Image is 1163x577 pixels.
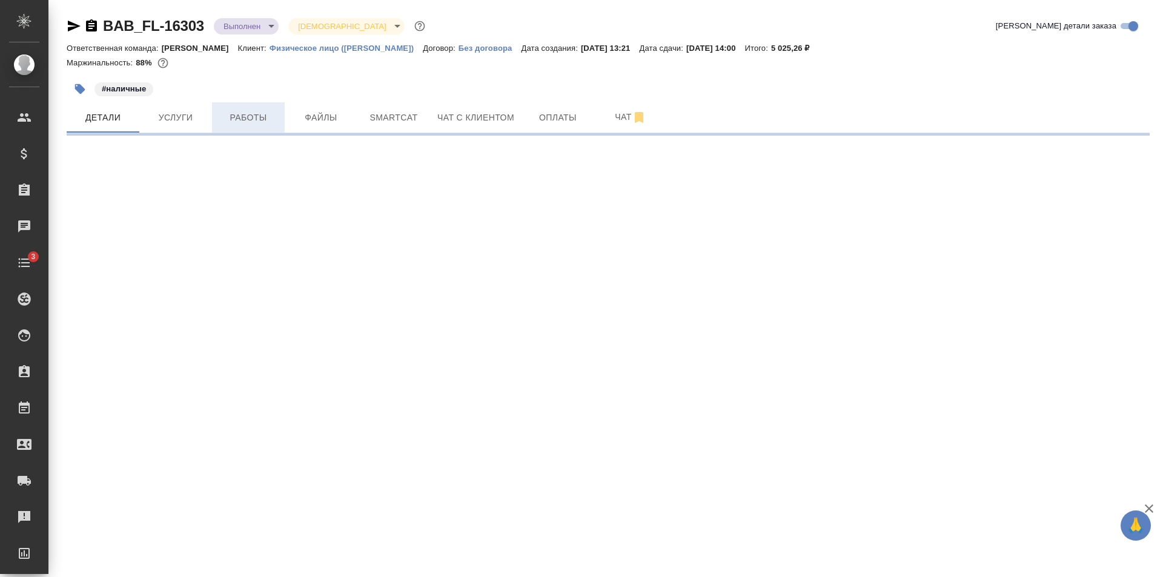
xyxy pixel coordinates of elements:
[437,110,514,125] span: Чат с клиентом
[270,44,423,53] p: Физическое лицо ([PERSON_NAME])
[601,110,660,125] span: Чат
[270,42,423,53] a: Физическое лицо ([PERSON_NAME])
[640,44,686,53] p: Дата сдачи:
[136,58,154,67] p: 88%
[93,83,154,93] span: наличные
[1125,513,1146,538] span: 🙏
[3,248,45,278] a: 3
[459,42,522,53] a: Без договора
[745,44,771,53] p: Итого:
[67,76,93,102] button: Добавить тэг
[103,18,204,34] a: BAB_FL-16303
[365,110,423,125] span: Smartcat
[219,110,277,125] span: Работы
[102,83,146,95] p: #наличные
[238,44,270,53] p: Клиент:
[24,251,42,263] span: 3
[292,110,350,125] span: Файлы
[155,55,171,71] button: 518.40 RUB;
[214,18,279,35] div: Выполнен
[67,44,162,53] p: Ответственная команда:
[162,44,238,53] p: [PERSON_NAME]
[686,44,745,53] p: [DATE] 14:00
[147,110,205,125] span: Услуги
[771,44,819,53] p: 5 025,26 ₽
[459,44,522,53] p: Без договора
[67,19,81,33] button: Скопировать ссылку для ЯМессенджера
[67,58,136,67] p: Маржинальность:
[288,18,404,35] div: Выполнен
[581,44,640,53] p: [DATE] 13:21
[84,19,99,33] button: Скопировать ссылку
[529,110,587,125] span: Оплаты
[1121,510,1151,541] button: 🙏
[423,44,459,53] p: Договор:
[294,21,389,31] button: [DEMOGRAPHIC_DATA]
[996,20,1116,32] span: [PERSON_NAME] детали заказа
[632,110,646,125] svg: Отписаться
[412,18,428,34] button: Доп статусы указывают на важность/срочность заказа
[74,110,132,125] span: Детали
[521,44,580,53] p: Дата создания:
[220,21,264,31] button: Выполнен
